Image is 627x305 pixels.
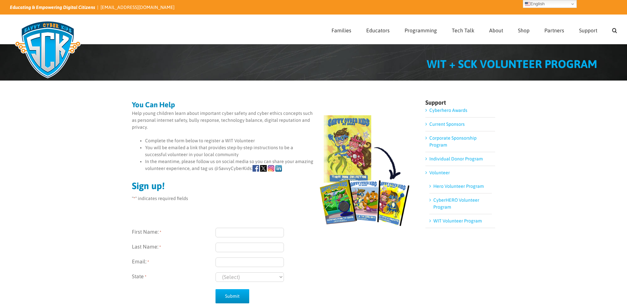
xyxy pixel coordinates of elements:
h4: Support [425,100,495,106]
span: Partners [544,28,564,33]
h2: Sign up! [132,181,411,190]
a: Shop [518,15,529,44]
span: About [489,28,503,33]
a: Corporate Sponsorship Program [429,135,477,148]
span: Educators [366,28,390,33]
a: Cyberhero Awards [429,108,467,113]
nav: Main Menu [332,15,617,44]
img: en [525,1,530,7]
img: icons-X.png [260,165,267,172]
a: Support [579,15,597,44]
a: Educators [366,15,390,44]
li: You will be emailed a link that provides step-by-step instructions to be a successful volunteer i... [145,144,411,158]
span: WIT + SCK VOLUNTEER PROGRAM [427,57,597,70]
label: Last Name: [132,243,216,252]
label: Email: [132,257,216,267]
img: icons-Facebook.png [253,165,259,172]
span: Shop [518,28,529,33]
a: Current Sponsors [429,121,465,127]
span: Programming [405,28,437,33]
img: Savvy Cyber Kids Logo [10,17,86,83]
p: " " indicates required fields [132,195,411,202]
a: Partners [544,15,564,44]
a: WIT Volunteer Program [433,218,482,223]
img: icons-linkedin.png [275,165,282,172]
a: CyberHERO Volunteer Program [433,197,479,210]
i: Educating & Empowering Digital Citizens [10,5,95,10]
li: In the meantime, please follow us on social media so you can share your amazing volunteer experie... [145,158,411,172]
a: [EMAIL_ADDRESS][DOMAIN_NAME] [100,5,175,10]
span: Families [332,28,351,33]
span: Support [579,28,597,33]
a: Search [612,15,617,44]
a: Programming [405,15,437,44]
a: Tech Talk [452,15,474,44]
a: Individual Donor Program [429,156,483,161]
a: About [489,15,503,44]
a: Families [332,15,351,44]
li: Complete the form below to register a WIT Volunteer [145,137,411,144]
label: State [132,272,216,282]
img: icons-Instagram.png [268,165,274,172]
strong: You Can Help [132,100,175,109]
label: First Name: [132,228,216,237]
p: Help young children learn about important cyber safety and cyber ethics concepts such as personal... [132,110,411,131]
a: Volunteer [429,170,450,175]
a: Hero Volunteer Program [433,184,484,189]
input: Submit [216,289,249,303]
span: Tech Talk [452,28,474,33]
